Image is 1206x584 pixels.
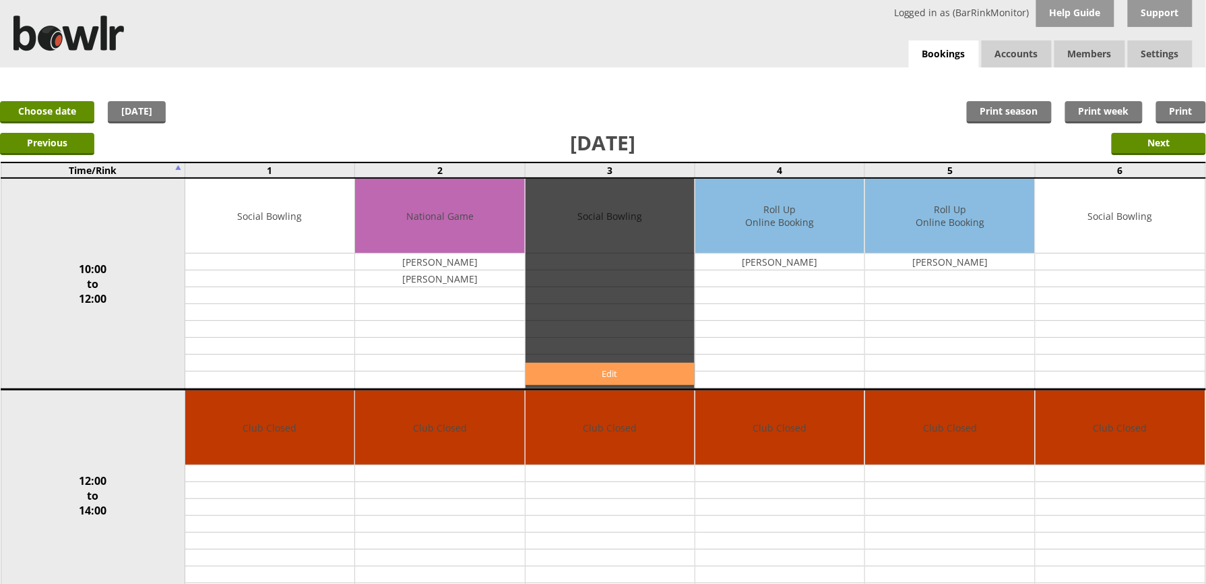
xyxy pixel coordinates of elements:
[185,163,354,178] td: 1
[982,40,1052,67] span: Accounts
[1065,101,1143,123] a: Print week
[1,163,185,178] td: Time/Rink
[1035,163,1205,178] td: 6
[865,390,1034,465] td: Club Closed
[355,254,524,270] td: [PERSON_NAME]
[695,179,864,254] td: Roll Up Online Booking
[355,163,525,178] td: 2
[865,163,1035,178] td: 5
[695,163,865,178] td: 4
[185,179,354,254] td: Social Bowling
[1156,101,1206,123] a: Print
[1054,40,1125,67] span: Members
[526,363,695,385] a: Edit
[108,101,166,123] a: [DATE]
[355,270,524,287] td: [PERSON_NAME]
[1128,40,1193,67] span: Settings
[909,40,979,68] a: Bookings
[525,163,695,178] td: 3
[695,390,864,465] td: Club Closed
[865,179,1034,254] td: Roll Up Online Booking
[1036,390,1205,465] td: Club Closed
[1,178,185,390] td: 10:00 to 12:00
[355,390,524,465] td: Club Closed
[695,254,864,270] td: [PERSON_NAME]
[1112,133,1206,155] input: Next
[355,179,524,254] td: National Game
[967,101,1052,123] a: Print season
[185,390,354,465] td: Club Closed
[1036,179,1205,254] td: Social Bowling
[865,254,1034,270] td: [PERSON_NAME]
[526,390,695,465] td: Club Closed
